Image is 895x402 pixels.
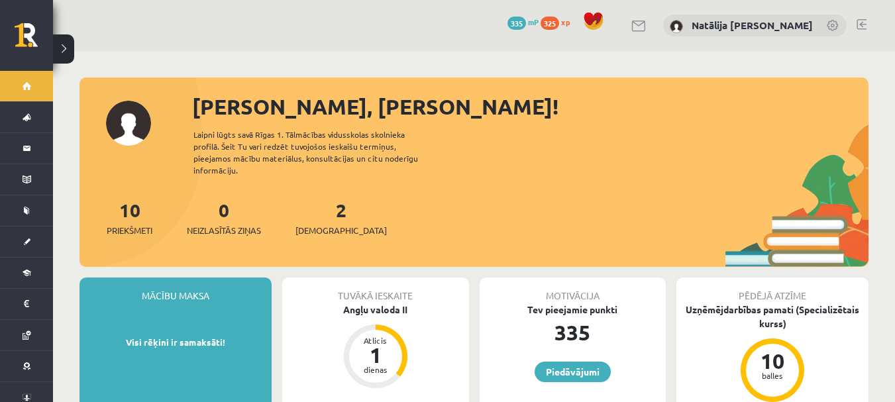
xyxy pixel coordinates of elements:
div: [PERSON_NAME], [PERSON_NAME]! [192,91,869,123]
div: Tuvākā ieskaite [282,277,469,303]
a: Rīgas 1. Tālmācības vidusskola [15,23,53,56]
span: 335 [507,17,526,30]
a: 0Neizlasītās ziņas [187,198,261,237]
a: Natālija [PERSON_NAME] [692,19,813,32]
div: Laipni lūgts savā Rīgas 1. Tālmācības vidusskolas skolnieka profilā. Šeit Tu vari redzēt tuvojošo... [193,128,441,176]
div: Atlicis [356,336,395,344]
div: dienas [356,366,395,374]
a: Angļu valoda II Atlicis 1 dienas [282,303,469,390]
div: 1 [356,344,395,366]
span: [DEMOGRAPHIC_DATA] [295,224,387,237]
div: 10 [753,350,792,372]
p: Visi rēķini ir samaksāti! [86,336,265,349]
a: Piedāvājumi [535,362,611,382]
div: 335 [480,317,666,348]
span: Priekšmeti [107,224,152,237]
div: Angļu valoda II [282,303,469,317]
span: mP [528,17,539,27]
a: 10Priekšmeti [107,198,152,237]
img: Natālija Kate Dinsberga [670,20,683,33]
div: Mācību maksa [79,277,272,303]
a: 2[DEMOGRAPHIC_DATA] [295,198,387,237]
div: Uzņēmējdarbības pamati (Specializētais kurss) [676,303,869,330]
span: 325 [541,17,559,30]
a: 335 mP [507,17,539,27]
div: Pēdējā atzīme [676,277,869,303]
div: Tev pieejamie punkti [480,303,666,317]
span: Neizlasītās ziņas [187,224,261,237]
a: 325 xp [541,17,576,27]
div: balles [753,372,792,379]
div: Motivācija [480,277,666,303]
span: xp [561,17,570,27]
